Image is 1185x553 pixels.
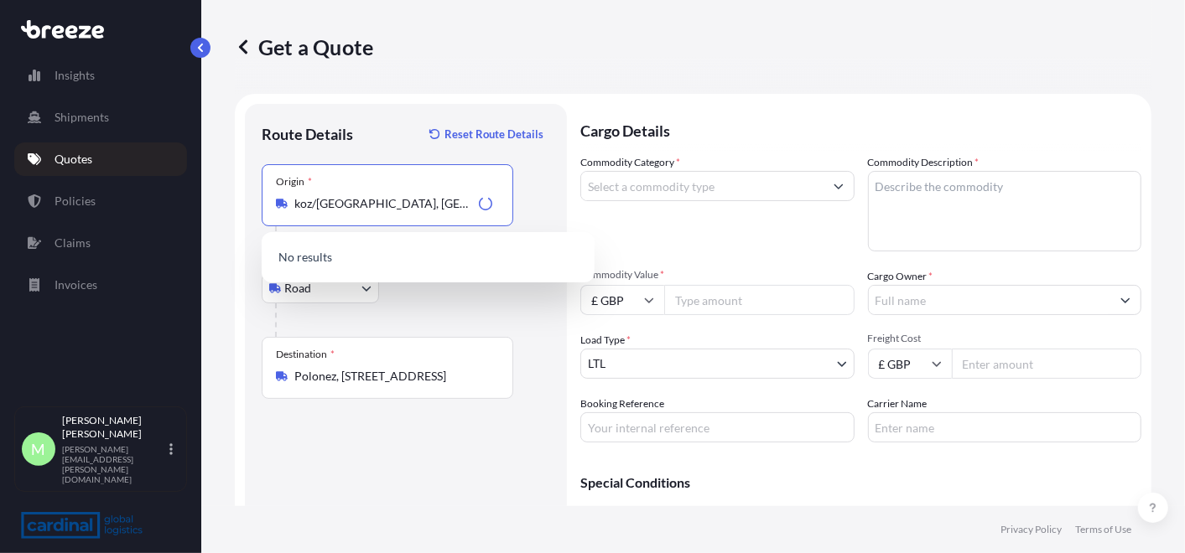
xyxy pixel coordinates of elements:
[21,512,143,539] img: organization-logo
[479,197,492,210] div: Loading
[602,503,658,528] span: Hazardous
[869,285,1111,315] input: Full name
[580,268,855,282] span: Commodity Value
[927,503,975,528] span: Livestock
[1075,523,1131,536] p: Terms of Use
[55,151,92,168] p: Quotes
[1000,523,1062,536] p: Privacy Policy
[824,171,854,201] button: Show suggestions
[294,368,492,385] input: Destination
[580,104,1141,154] p: Cargo Details
[868,412,1142,442] input: Enter name
[55,235,91,251] p: Claims
[284,280,311,297] span: Road
[868,154,980,171] label: Commodity Description
[262,273,379,303] button: Select transport
[952,349,1142,379] input: Enter amount
[62,444,166,484] p: [PERSON_NAME][EMAIL_ADDRESS][PERSON_NAME][DOMAIN_NAME]
[235,34,373,60] p: Get a Quote
[262,232,595,282] div: Show suggestions
[580,395,664,412] label: Booking Reference
[276,175,312,189] div: Origin
[32,441,46,457] span: M
[868,395,928,412] label: Carrier Name
[55,67,95,84] p: Insights
[868,268,933,285] label: Cargo Owner
[262,124,353,144] p: Route Details
[580,476,1141,489] p: Special Conditions
[294,195,472,212] input: Origin
[580,412,855,442] input: Your internal reference
[580,154,680,171] label: Commodity Category
[62,414,166,441] p: [PERSON_NAME] [PERSON_NAME]
[868,332,1142,345] span: Freight Cost
[855,503,891,528] span: Fragile
[276,348,335,361] div: Destination
[55,193,96,209] p: Policies
[580,332,631,349] span: Load Type
[581,171,824,201] input: Select a commodity type
[1110,285,1141,315] button: Show suggestions
[694,503,820,528] span: Temperature Controlled
[1011,503,1068,528] span: Bulk Cargo
[268,239,588,276] p: No results
[588,355,605,372] span: LTL
[444,126,543,142] p: Reset Route Details
[55,276,97,293] p: Invoices
[55,109,109,126] p: Shipments
[664,285,855,315] input: Type amount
